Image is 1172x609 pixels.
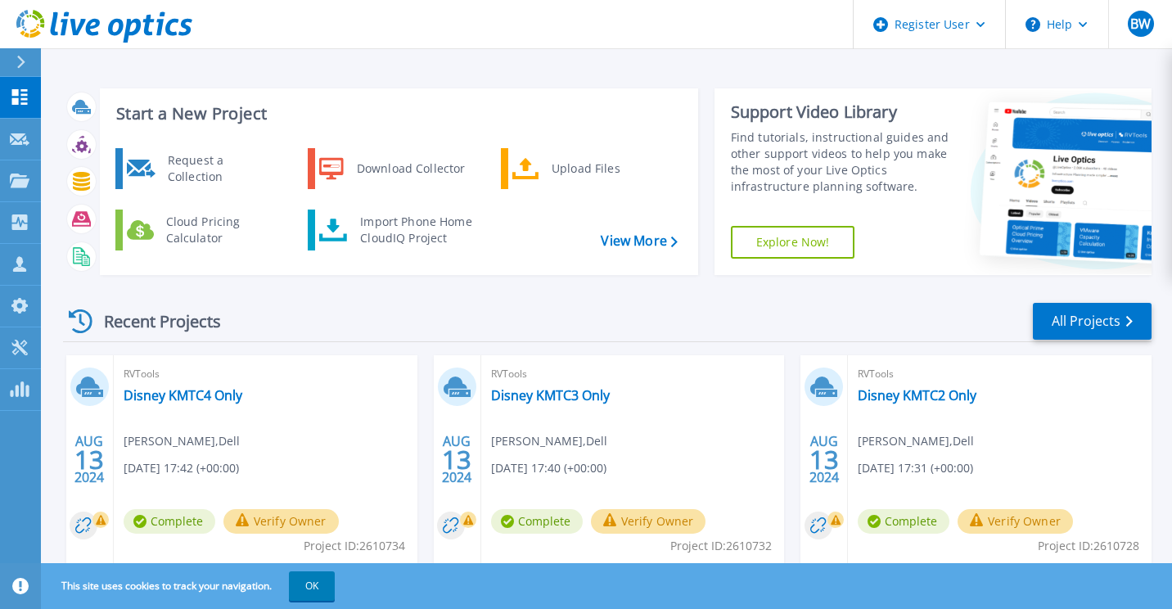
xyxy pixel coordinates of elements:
a: Disney KMTC3 Only [491,387,610,404]
div: Recent Projects [63,301,243,341]
div: AUG 2024 [441,430,472,489]
div: Support Video Library [731,101,949,123]
div: Import Phone Home CloudIQ Project [352,214,480,246]
span: RVTools [858,365,1142,383]
span: [DATE] 17:40 (+00:00) [491,459,606,477]
div: Find tutorials, instructional guides and other support videos to help you make the most of your L... [731,129,949,195]
span: 13 [442,453,471,467]
button: Verify Owner [223,509,339,534]
span: Project ID: 2610732 [670,537,772,555]
span: 13 [809,453,839,467]
div: AUG 2024 [74,430,105,489]
a: Explore Now! [731,226,855,259]
span: Complete [124,509,215,534]
a: View More [601,233,677,249]
a: Disney KMTC4 Only [124,387,242,404]
span: [PERSON_NAME] , Dell [491,432,607,450]
a: All Projects [1033,303,1152,340]
button: Verify Owner [591,509,706,534]
span: RVTools [491,365,775,383]
span: Complete [858,509,949,534]
a: Upload Files [501,148,669,189]
h3: Start a New Project [116,105,677,123]
span: [PERSON_NAME] , Dell [124,432,240,450]
span: Project ID: 2610728 [1038,537,1139,555]
button: Verify Owner [958,509,1073,534]
span: RVTools [124,365,408,383]
span: BW [1130,17,1151,30]
span: [DATE] 17:31 (+00:00) [858,459,973,477]
div: AUG 2024 [809,430,840,489]
span: 13 [74,453,104,467]
a: Request a Collection [115,148,283,189]
div: Download Collector [349,152,472,185]
div: Cloud Pricing Calculator [158,214,279,246]
div: Upload Files [543,152,665,185]
span: This site uses cookies to track your navigation. [45,571,335,601]
span: [DATE] 17:42 (+00:00) [124,459,239,477]
span: Project ID: 2610734 [304,537,405,555]
span: Complete [491,509,583,534]
a: Cloud Pricing Calculator [115,210,283,250]
a: Download Collector [308,148,476,189]
a: Disney KMTC2 Only [858,387,976,404]
button: OK [289,571,335,601]
div: Request a Collection [160,152,279,185]
span: [PERSON_NAME] , Dell [858,432,974,450]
